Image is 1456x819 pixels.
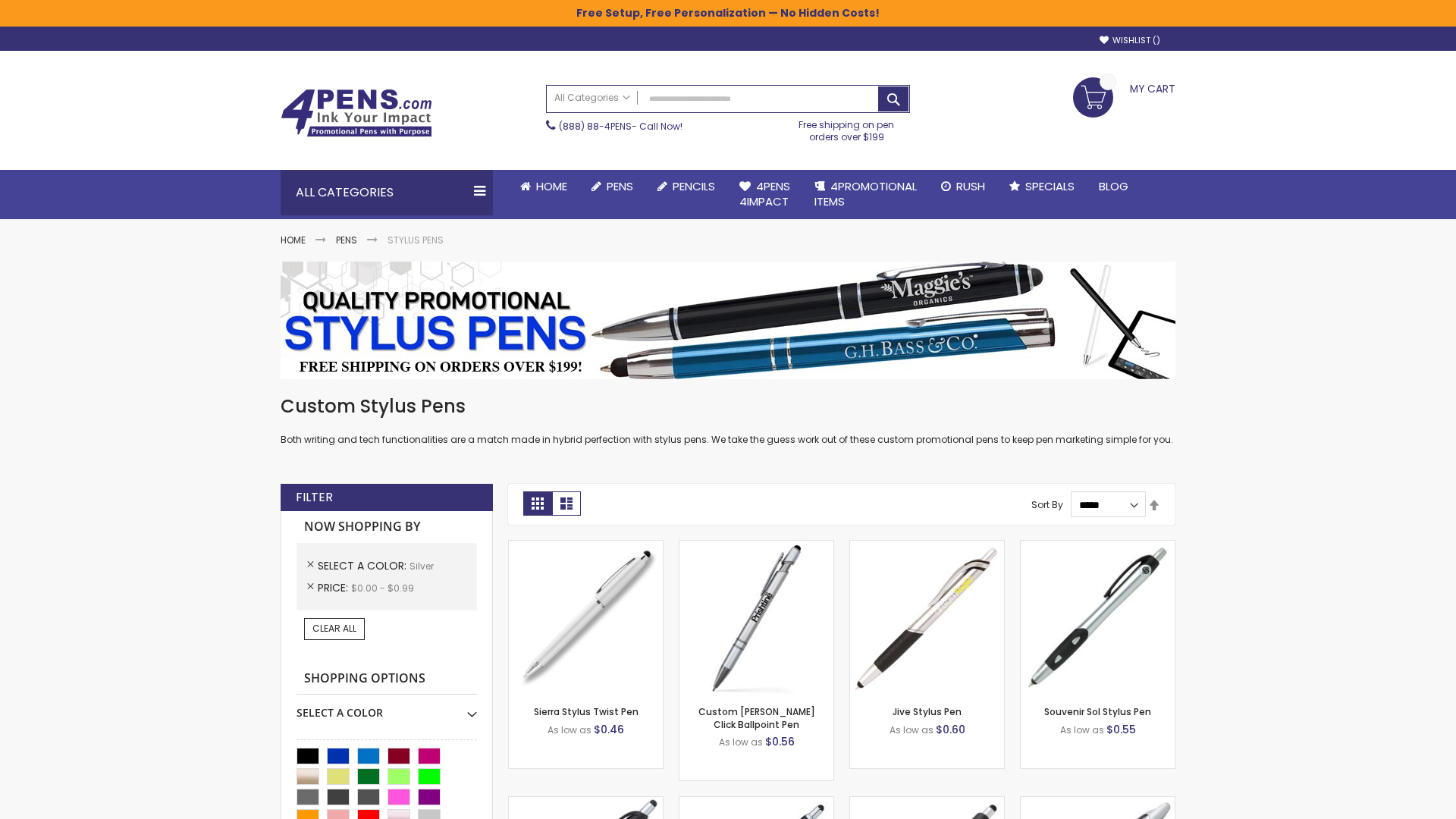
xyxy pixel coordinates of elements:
[1025,178,1075,194] span: Specials
[956,178,985,194] span: Rush
[594,722,624,737] span: $0.46
[388,234,444,246] strong: Stylus Pens
[1087,170,1141,203] a: Blog
[351,582,414,595] span: $0.00 - $0.99
[409,560,434,573] span: Silver
[765,734,795,749] span: $0.56
[719,736,763,748] span: As low as
[523,491,552,516] strong: Grid
[536,178,567,194] span: Home
[304,618,365,639] a: Clear All
[281,394,1175,419] h1: Custom Stylus Pens
[579,170,645,203] a: Pens
[802,170,929,219] a: 4PROMOTIONALITEMS
[281,170,493,215] div: All Categories
[1099,178,1128,194] span: Blog
[1100,35,1160,46] a: Wishlist
[679,540,833,553] a: Custom Alex II Click Ballpoint Pen-Silver
[673,178,715,194] span: Pencils
[1060,723,1104,736] span: As low as
[548,723,591,736] span: As low as
[1044,705,1151,718] a: Souvenir Sol Stylus Pen
[1021,540,1175,553] a: Souvenir Sol Stylus Pen-Silver
[534,705,639,718] a: Sierra Stylus Twist Pen
[297,695,477,720] div: Select A Color
[508,170,579,203] a: Home
[1021,541,1175,695] img: Souvenir Sol Stylus Pen-Silver
[997,170,1087,203] a: Specials
[1031,498,1063,511] label: Sort By
[296,489,333,506] strong: Filter
[890,723,934,736] span: As low as
[559,120,682,133] span: - Call Now!
[281,234,306,246] a: Home
[893,705,962,718] a: Jive Stylus Pen
[727,170,802,219] a: 4Pens4impact
[850,540,1004,553] a: Jive Stylus Pen-Silver
[850,796,1004,809] a: Souvenir® Emblem Stylus Pen-Silver
[679,541,833,695] img: Custom Alex II Click Ballpoint Pen-Silver
[312,622,356,635] span: Clear All
[281,89,432,137] img: 4Pens Custom Pens and Promotional Products
[936,722,965,737] span: $0.60
[739,178,790,209] span: 4Pens 4impact
[1106,722,1136,737] span: $0.55
[679,796,833,809] a: Epiphany Stylus Pens-Silver
[783,113,911,143] div: Free shipping on pen orders over $199
[607,178,633,194] span: Pens
[281,262,1175,379] img: Stylus Pens
[509,541,663,695] img: Stypen-35-Silver
[929,170,997,203] a: Rush
[297,511,477,543] strong: Now Shopping by
[509,796,663,809] a: React Stylus Grip Pen-Silver
[1021,796,1175,809] a: Twist Highlighter-Pen Stylus Combo-Silver
[547,86,638,111] a: All Categories
[850,541,1004,695] img: Jive Stylus Pen-Silver
[318,558,409,573] span: Select A Color
[509,540,663,553] a: Stypen-35-Silver
[281,394,1175,447] div: Both writing and tech functionalities are a match made in hybrid perfection with stylus pens. We ...
[814,178,917,209] span: 4PROMOTIONAL ITEMS
[318,580,351,595] span: Price
[554,92,630,104] span: All Categories
[297,663,477,695] strong: Shopping Options
[559,120,632,133] a: (888) 88-4PENS
[336,234,357,246] a: Pens
[698,705,815,730] a: Custom [PERSON_NAME] Click Ballpoint Pen
[645,170,727,203] a: Pencils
